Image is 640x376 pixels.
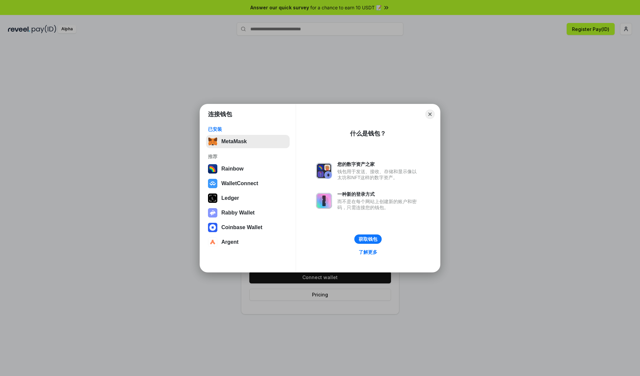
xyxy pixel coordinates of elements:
[221,166,244,172] div: Rainbow
[206,177,290,190] button: WalletConnect
[206,206,290,219] button: Rabby Wallet
[221,181,258,187] div: WalletConnect
[208,193,217,203] img: svg+xml,%3Csvg%20xmlns%3D%22http%3A%2F%2Fwww.w3.org%2F2000%2Fsvg%22%20width%3D%2228%22%20height%3...
[208,154,288,160] div: 推荐
[337,161,420,167] div: 您的数字资产之家
[208,126,288,132] div: 已安装
[221,210,255,216] div: Rabby Wallet
[350,130,386,138] div: 什么是钱包？
[208,237,217,247] img: svg+xml,%3Csvg%20width%3D%2228%22%20height%3D%2228%22%20viewBox%3D%220%200%2028%2028%22%20fill%3D...
[221,239,239,245] div: Argent
[359,249,377,255] div: 了解更多
[221,224,262,230] div: Coinbase Wallet
[206,135,290,148] button: MetaMask
[208,110,232,118] h1: 连接钱包
[206,221,290,234] button: Coinbase Wallet
[316,193,332,209] img: svg+xml,%3Csvg%20xmlns%3D%22http%3A%2F%2Fwww.w3.org%2F2000%2Fsvg%22%20fill%3D%22none%22%20viewBox...
[425,110,435,119] button: Close
[208,137,217,146] img: svg+xml,%3Csvg%20fill%3D%22none%22%20height%3D%2233%22%20viewBox%3D%220%200%2035%2033%22%20width%...
[208,223,217,232] img: svg+xml,%3Csvg%20width%3D%2228%22%20height%3D%2228%22%20viewBox%3D%220%200%2028%2028%22%20fill%3D...
[208,179,217,188] img: svg+xml,%3Csvg%20width%3D%2228%22%20height%3D%2228%22%20viewBox%3D%220%200%2028%2028%22%20fill%3D...
[206,162,290,176] button: Rainbow
[206,235,290,249] button: Argent
[355,248,381,256] a: 了解更多
[208,208,217,217] img: svg+xml,%3Csvg%20xmlns%3D%22http%3A%2F%2Fwww.w3.org%2F2000%2Fsvg%22%20fill%3D%22none%22%20viewBox...
[354,234,382,244] button: 获取钱包
[337,198,420,210] div: 而不是在每个网站上创建新的账户和密码，只需连接您的钱包。
[337,169,420,181] div: 钱包用于发送、接收、存储和显示像以太坊和NFT这样的数字资产。
[206,191,290,205] button: Ledger
[208,164,217,174] img: svg+xml,%3Csvg%20width%3D%22120%22%20height%3D%22120%22%20viewBox%3D%220%200%20120%20120%22%20fil...
[316,163,332,179] img: svg+xml,%3Csvg%20xmlns%3D%22http%3A%2F%2Fwww.w3.org%2F2000%2Fsvg%22%20fill%3D%22none%22%20viewBox...
[221,139,247,145] div: MetaMask
[337,191,420,197] div: 一种新的登录方式
[221,195,239,201] div: Ledger
[359,236,377,242] div: 获取钱包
